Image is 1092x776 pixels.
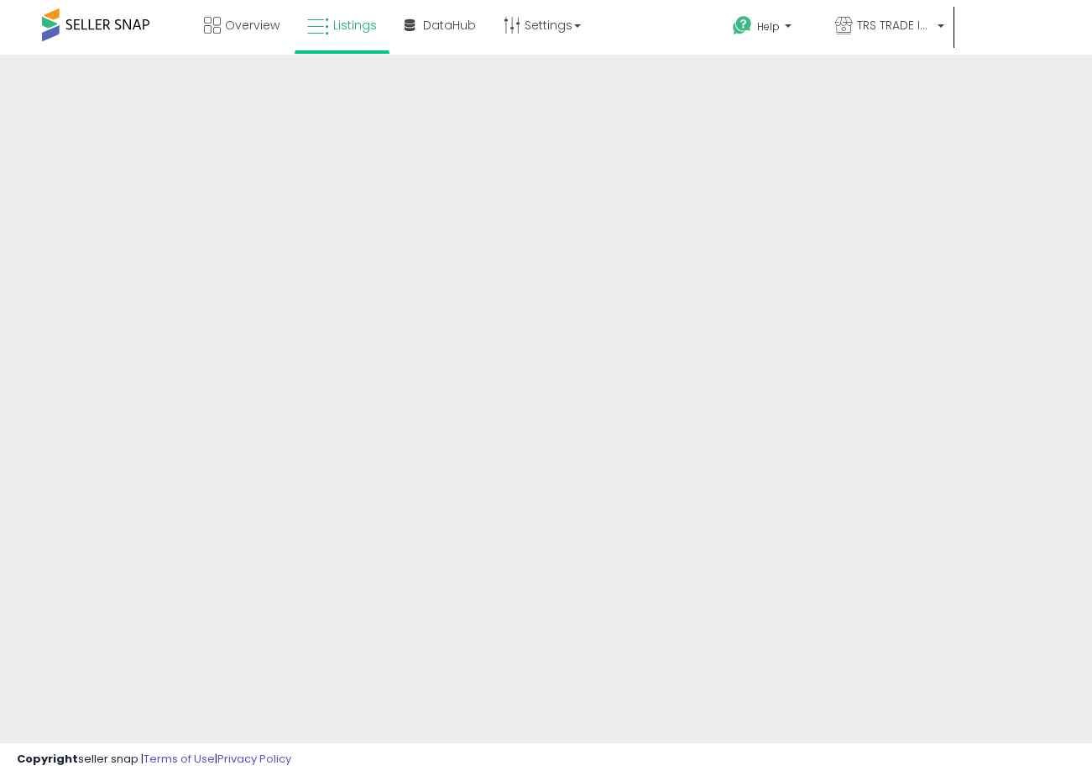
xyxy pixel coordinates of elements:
a: Help [719,3,820,55]
span: Listings [333,17,377,34]
a: Privacy Policy [217,751,291,767]
span: DataHub [423,17,476,34]
a: Terms of Use [144,751,215,767]
span: Overview [225,17,280,34]
span: Help [757,19,780,34]
strong: Copyright [17,751,78,767]
i: Get Help [732,15,753,36]
span: TRS TRADE INC [857,17,933,34]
